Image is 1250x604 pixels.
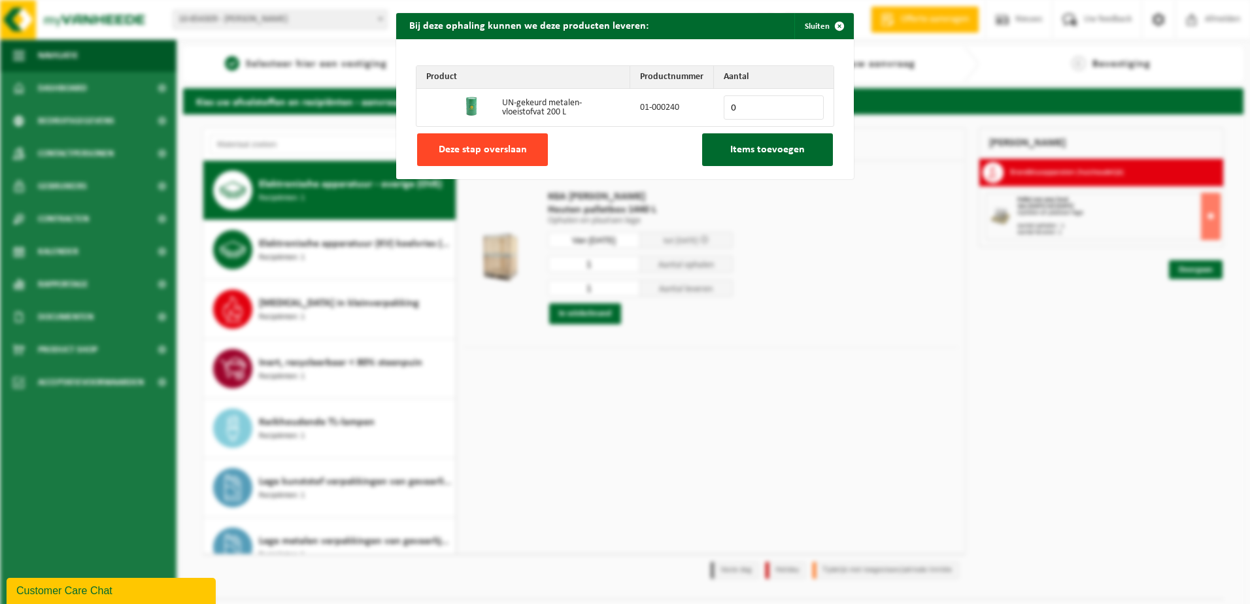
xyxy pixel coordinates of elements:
button: Deze stap overslaan [417,133,548,166]
td: 01-000240 [630,89,714,126]
span: Deze stap overslaan [439,144,527,155]
button: Sluiten [794,13,853,39]
th: Aantal [714,66,834,89]
th: Product [416,66,630,89]
td: UN-gekeurd metalen-vloeistofvat 200 L [492,89,630,126]
h2: Bij deze ophaling kunnen we deze producten leveren: [396,13,662,38]
button: Items toevoegen [702,133,833,166]
span: Items toevoegen [730,144,805,155]
th: Productnummer [630,66,714,89]
iframe: chat widget [7,575,218,604]
img: 01-000240 [462,96,482,117]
